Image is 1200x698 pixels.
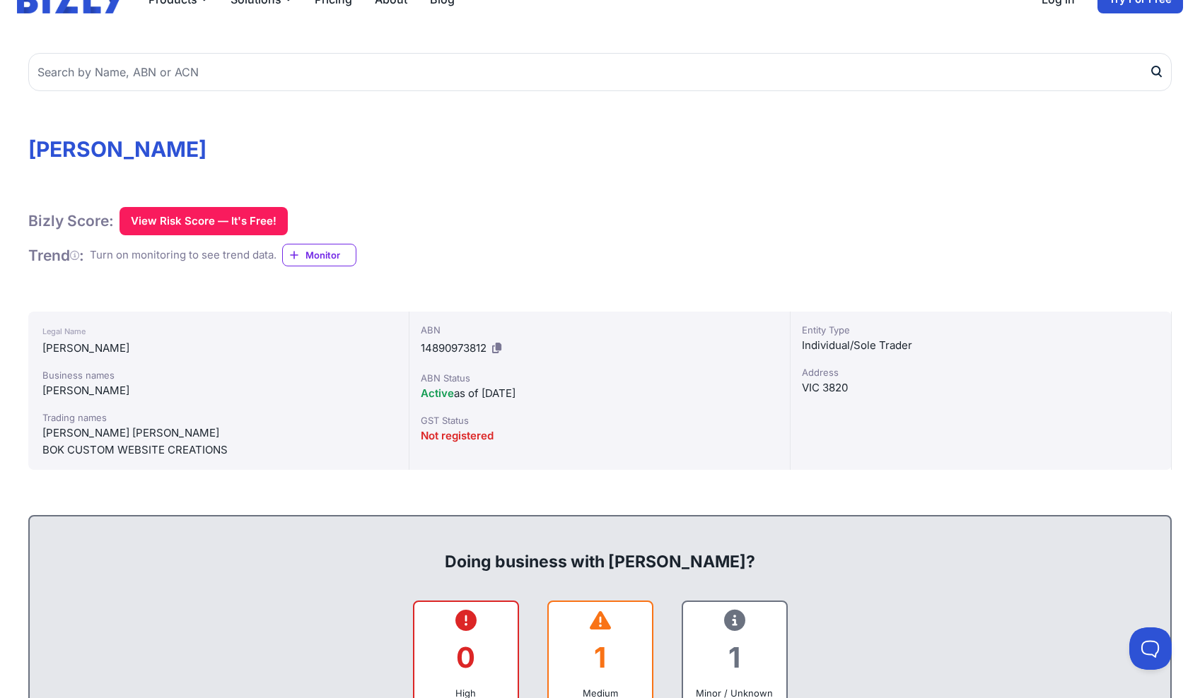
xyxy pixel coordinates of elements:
[28,246,84,265] h1: Trend :
[421,413,779,427] div: GST Status
[42,340,395,357] div: [PERSON_NAME]
[421,429,494,442] span: Not registered
[1129,627,1172,670] iframe: Toggle Customer Support
[802,379,1160,396] div: VIC 3820
[421,323,779,337] div: ABN
[28,53,1172,91] input: Search by Name, ABN or ACN
[42,442,395,459] div: BOK CUSTOM WEBSITE CREATIONS
[42,382,395,399] div: [PERSON_NAME]
[421,385,779,402] div: as of [DATE]
[120,207,288,235] button: View Risk Score — It's Free!
[44,528,1156,573] div: Doing business with [PERSON_NAME]?
[42,323,395,340] div: Legal Name
[28,211,114,230] h1: Bizly Score:
[282,244,356,266] a: Monitor
[90,247,276,264] div: Turn on monitoring to see trend data.
[426,629,506,686] div: 0
[802,365,1160,379] div: Address
[42,410,395,425] div: Trading names
[42,368,395,382] div: Business names
[421,371,779,385] div: ABN Status
[28,136,1172,162] h1: [PERSON_NAME]
[560,629,641,686] div: 1
[305,248,356,262] span: Monitor
[42,425,395,442] div: [PERSON_NAME] [PERSON_NAME]
[802,323,1160,337] div: Entity Type
[421,341,487,355] span: 14890973812
[694,629,775,686] div: 1
[802,337,1160,354] div: Individual/Sole Trader
[421,386,454,400] span: Active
